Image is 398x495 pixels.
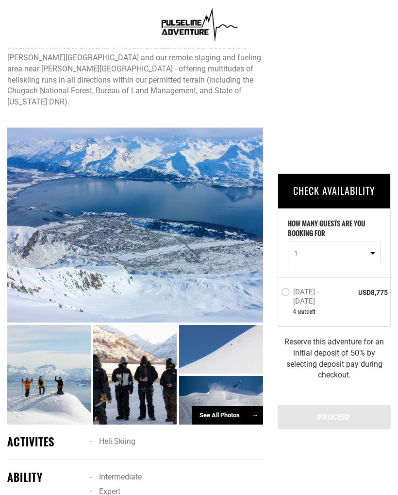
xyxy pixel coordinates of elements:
[252,411,258,419] span: →
[99,437,135,446] span: Heli Skiing
[288,241,381,265] button: 1
[298,307,315,315] span: seat left
[192,406,263,425] div: See All Photos
[278,326,391,391] div: Reserve this adventure for an initial deposit of 50% by selecting deposit pay during checkout.
[157,5,241,44] img: 1638909355.png
[294,248,368,258] span: 1
[306,307,308,315] span: s
[293,307,296,315] span: 4
[281,288,344,299] label: [DATE] - [DATE]
[343,288,388,297] span: USD8,775
[99,472,142,481] span: Intermediate
[7,470,83,485] div: ABILITY
[288,219,381,241] label: HOW MANY GUESTS ARE YOU BOOKING FOR
[293,183,375,198] span: CHECK AVAILABILITY
[7,434,83,449] div: ACTIVITES
[7,30,263,108] p: We fly with Astar B3 and B2 helicopters that are ideal for the Chugach Mountains with vast amount...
